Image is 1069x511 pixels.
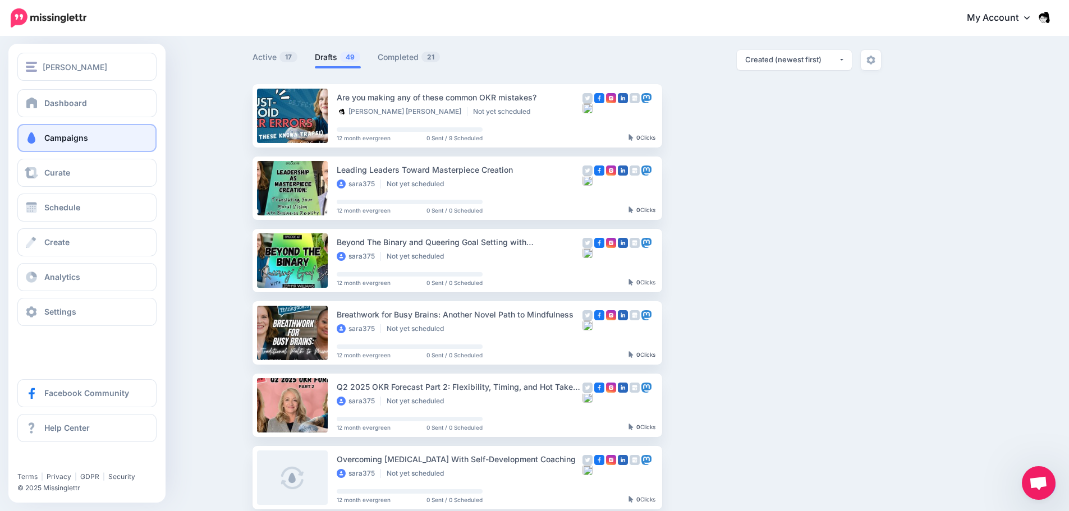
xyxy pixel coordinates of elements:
span: [PERSON_NAME] [43,61,107,73]
span: Dashboard [44,98,87,108]
img: pointer-grey-darker.png [628,351,634,358]
img: mastodon-square.png [641,93,652,103]
div: Clicks [628,207,655,214]
img: google_business-grey-square.png [630,383,640,393]
li: sara375 [337,324,381,333]
img: instagram-square.png [606,383,616,393]
li: Not yet scheduled [387,179,449,188]
span: Campaigns [44,133,88,142]
span: 12 month evergreen [337,280,391,286]
span: 12 month evergreen [337,208,391,213]
div: Clicks [628,352,655,358]
img: google_business-grey-square.png [630,310,640,320]
div: Breathwork for Busy Brains: Another Novel Path to Mindfulness [337,308,582,321]
img: linkedin-square.png [618,238,628,248]
div: Clicks [628,135,655,141]
img: settings-grey.png [866,56,875,65]
img: linkedin-square.png [618,165,628,176]
img: facebook-square.png [594,383,604,393]
img: facebook-square.png [594,165,604,176]
b: 0 [636,134,640,141]
img: instagram-square.png [606,455,616,465]
img: pointer-grey-darker.png [628,279,634,286]
li: sara375 [337,252,381,261]
li: Not yet scheduled [387,469,449,478]
img: bluesky-square.png [582,393,593,403]
div: Leading Leaders Toward Masterpiece Creation [337,163,582,176]
li: © 2025 Missinglettr [17,482,163,494]
a: Analytics [17,263,157,291]
img: facebook-square.png [594,455,604,465]
img: instagram-square.png [606,310,616,320]
img: instagram-square.png [606,165,616,176]
img: mastodon-square.png [641,238,652,248]
span: 21 [421,52,440,62]
span: 0 Sent / 0 Scheduled [426,352,483,358]
li: Not yet scheduled [473,107,536,116]
img: facebook-square.png [594,93,604,103]
img: bluesky-square.png [582,103,593,113]
span: 0 Sent / 0 Scheduled [426,425,483,430]
b: 0 [636,496,640,503]
img: twitter-grey-square.png [582,455,593,465]
span: Create [44,237,70,247]
b: 0 [636,279,640,286]
img: bluesky-square.png [582,176,593,186]
span: Schedule [44,202,80,212]
img: mastodon-square.png [641,310,652,320]
div: Beyond The Binary and Queering Goal Setting with [PERSON_NAME] [337,236,582,248]
a: Create [17,228,157,256]
div: Are you making any of these common OKR mistakes? [337,91,582,104]
li: sara375 [337,469,381,478]
li: [PERSON_NAME] [PERSON_NAME] [337,107,467,116]
span: 0 Sent / 9 Scheduled [426,135,483,141]
b: 0 [636,351,640,358]
span: | [75,472,77,481]
a: Curate [17,159,157,187]
img: bluesky-square.png [582,320,593,330]
a: Settings [17,298,157,326]
span: Facebook Community [44,388,129,398]
span: 0 Sent / 0 Scheduled [426,280,483,286]
a: Help Center [17,414,157,442]
img: mastodon-square.png [641,383,652,393]
img: google_business-grey-square.png [630,238,640,248]
img: mastodon-square.png [641,455,652,465]
a: Privacy [47,472,71,481]
a: Open chat [1022,466,1056,500]
li: Not yet scheduled [387,324,449,333]
div: Created (newest first) [745,54,838,65]
div: Clicks [628,496,655,503]
button: [PERSON_NAME] [17,53,157,81]
span: 12 month evergreen [337,497,391,503]
li: sara375 [337,179,381,188]
img: pointer-grey-darker.png [628,206,634,213]
img: bluesky-square.png [582,248,593,258]
img: facebook-square.png [594,310,604,320]
div: Overcoming [MEDICAL_DATA] With Self-Development Coaching [337,453,582,466]
img: linkedin-square.png [618,310,628,320]
span: 0 Sent / 0 Scheduled [426,208,483,213]
img: google_business-grey-square.png [630,165,640,176]
a: Active17 [253,50,298,64]
span: 17 [279,52,297,62]
div: Q2 2025 OKR Forecast Part 2: Flexibility, Timing, and Hot Takes with Three Trusted OKR Experts [337,380,582,393]
img: bluesky-square.png [582,465,593,475]
button: Created (newest first) [737,50,852,70]
span: Settings [44,307,76,316]
a: Facebook Community [17,379,157,407]
a: Drafts49 [315,50,361,64]
img: twitter-grey-square.png [582,165,593,176]
span: 12 month evergreen [337,425,391,430]
img: twitter-grey-square.png [582,383,593,393]
img: instagram-square.png [606,93,616,103]
span: Help Center [44,423,90,432]
a: GDPR [80,472,99,481]
img: instagram-square.png [606,238,616,248]
img: mastodon-square.png [641,165,652,176]
img: linkedin-square.png [618,93,628,103]
span: 49 [340,52,360,62]
a: Schedule [17,194,157,222]
div: Clicks [628,279,655,286]
li: Not yet scheduled [387,397,449,406]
